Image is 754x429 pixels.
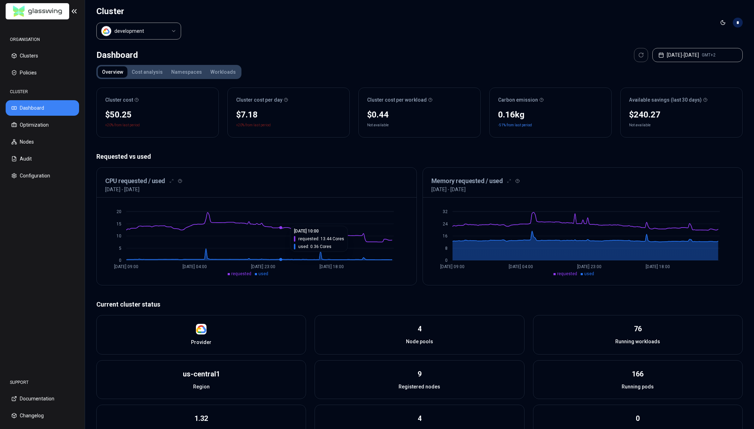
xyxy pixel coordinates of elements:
[498,122,532,129] p: -51% from last period
[418,413,421,423] div: 4
[498,109,603,120] div: 0.16 kg
[6,408,79,423] button: Changelog
[509,264,533,269] tspan: [DATE] 04:00
[236,122,271,129] p: +20% from last period
[632,369,644,379] div: 166
[6,134,79,150] button: Nodes
[6,32,79,47] div: ORGANISATION
[193,383,210,390] span: Region
[319,264,344,269] tspan: [DATE] 18:00
[251,264,275,269] tspan: [DATE] 23:00
[105,122,140,129] p: +20% from last period
[6,100,79,116] button: Dashboard
[6,65,79,80] button: Policies
[445,258,447,263] tspan: 0
[10,3,65,20] img: GlassWing
[6,391,79,406] button: Documentation
[231,271,251,276] span: requested
[629,109,734,120] div: $240.27
[182,264,207,269] tspan: [DATE] 04:00
[196,324,207,334] img: gcp
[116,209,121,214] tspan: 20
[114,28,144,35] div: development
[406,338,433,345] span: Node pools
[195,413,208,423] div: 1.32
[236,96,341,103] div: Cluster cost per day
[652,48,743,62] button: [DATE]-[DATE]GMT+2
[98,66,127,78] button: Overview
[442,222,448,226] tspan: 24
[702,52,716,58] span: GMT+2
[105,96,210,103] div: Cluster cost
[96,48,138,62] div: Dashboard
[105,109,210,120] div: $50.25
[127,66,167,78] button: Cost analysis
[105,176,165,186] h3: CPU requested / used
[6,48,79,64] button: Clusters
[418,369,421,379] div: 9
[96,6,181,17] h1: Cluster
[116,234,121,238] tspan: 10
[442,234,447,238] tspan: 16
[96,152,743,162] p: Requested vs used
[431,176,503,186] h3: Memory requested / used
[6,151,79,167] button: Audit
[367,122,389,129] div: Not available
[629,96,734,103] div: Available savings (last 30 days)
[103,28,110,35] img: gcp
[116,222,121,226] tspan: 15
[6,85,79,99] div: CLUSTER
[96,300,743,309] p: Current cluster status
[119,246,121,251] tspan: 5
[183,369,220,379] div: us-central1
[206,66,240,78] button: Workloads
[629,122,651,129] div: Not available
[584,271,594,276] span: used
[440,264,465,269] tspan: [DATE] 09:00
[6,117,79,133] button: Optimization
[114,264,138,269] tspan: [DATE] 09:00
[615,338,660,345] span: Running workloads
[445,246,447,251] tspan: 8
[498,96,603,103] div: Carbon emission
[557,271,577,276] span: requested
[442,209,447,214] tspan: 32
[6,168,79,183] button: Configuration
[634,324,642,334] div: 76
[399,383,440,390] span: Registered nodes
[191,339,211,346] span: Provider
[96,23,181,40] button: Select a value
[105,186,139,193] p: [DATE] - [DATE]
[119,258,121,263] tspan: 0
[418,324,421,334] div: 4
[646,264,670,269] tspan: [DATE] 18:00
[6,375,79,389] div: SUPPORT
[622,383,654,390] span: Running pods
[431,186,466,193] p: [DATE] - [DATE]
[258,271,268,276] span: used
[167,66,206,78] button: Namespaces
[367,109,472,120] div: $0.44
[367,96,472,103] div: Cluster cost per workload
[236,109,341,120] div: $7.18
[636,413,640,423] div: 0
[577,264,602,269] tspan: [DATE] 23:00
